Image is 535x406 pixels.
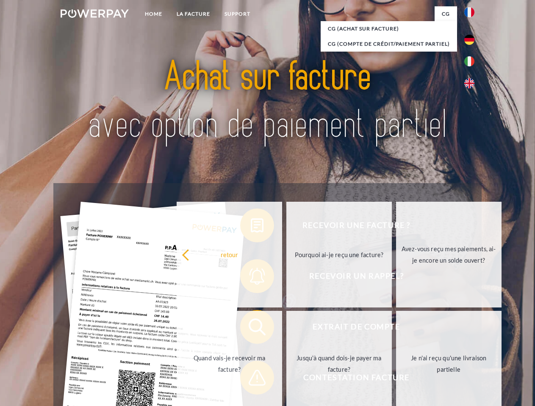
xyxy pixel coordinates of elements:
[464,35,474,45] img: de
[321,21,457,36] a: CG (achat sur facture)
[291,352,387,375] div: Jusqu'à quand dois-je payer ma facture?
[81,41,454,162] img: title-powerpay_fr.svg
[464,78,474,88] img: en
[396,202,502,307] a: Avez-vous reçu mes paiements, ai-je encore un solde ouvert?
[182,352,277,375] div: Quand vais-je recevoir ma facture?
[464,56,474,66] img: it
[401,352,496,375] div: Je n'ai reçu qu'une livraison partielle
[321,36,457,52] a: CG (Compte de crédit/paiement partiel)
[169,6,217,22] a: LA FACTURE
[291,249,387,260] div: Pourquoi ai-je reçu une facture?
[61,9,129,18] img: logo-powerpay-white.svg
[182,249,277,260] div: retour
[464,7,474,17] img: fr
[401,243,496,266] div: Avez-vous reçu mes paiements, ai-je encore un solde ouvert?
[138,6,169,22] a: Home
[435,6,457,22] a: CG
[217,6,258,22] a: Support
